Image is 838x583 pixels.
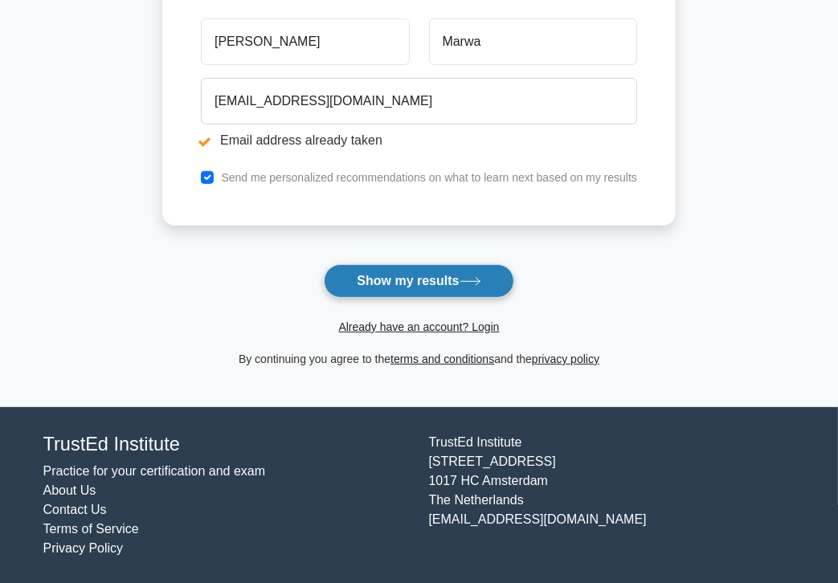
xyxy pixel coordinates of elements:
a: Terms of Service [43,522,139,536]
input: Email [201,78,637,124]
a: privacy policy [532,353,599,365]
h4: TrustEd Institute [43,433,410,455]
a: Practice for your certification and exam [43,464,266,478]
a: Already have an account? Login [338,320,499,333]
div: By continuing you agree to the and the [153,349,685,369]
input: First name [201,18,409,65]
li: Email address already taken [201,131,637,150]
a: Contact Us [43,503,107,516]
button: Show my results [324,264,513,298]
div: TrustEd Institute [STREET_ADDRESS] 1017 HC Amsterdam The Netherlands [EMAIL_ADDRESS][DOMAIN_NAME] [419,433,805,558]
input: Last name [429,18,637,65]
a: terms and conditions [390,353,494,365]
a: Privacy Policy [43,541,124,555]
label: Send me personalized recommendations on what to learn next based on my results [221,171,637,184]
a: About Us [43,483,96,497]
